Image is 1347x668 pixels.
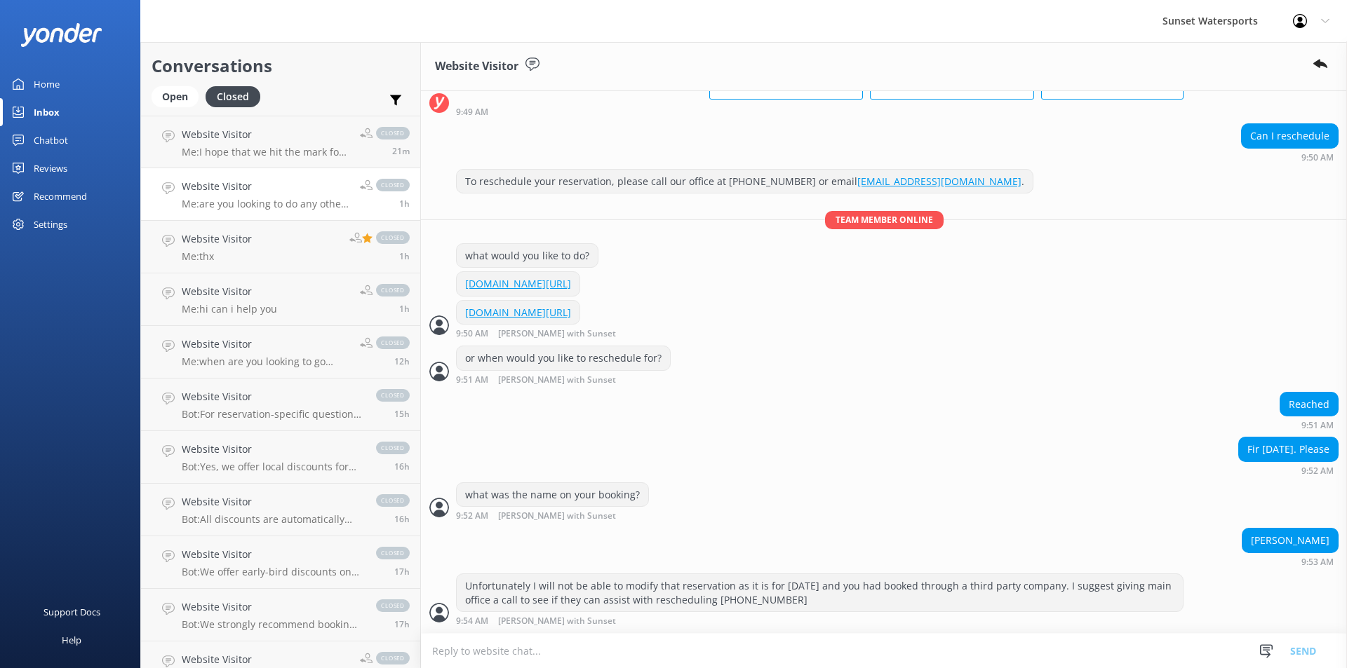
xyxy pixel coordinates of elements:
span: closed [376,284,410,296]
h4: Website Visitor [182,231,252,247]
div: 08:53am 15-Aug-2025 (UTC -05:00) America/Cancun [1242,557,1339,566]
span: closed [376,231,410,244]
span: [PERSON_NAME] with Sunset [498,329,616,339]
span: closed [376,336,410,349]
span: Team member online [825,211,944,229]
strong: 9:52 AM [1301,467,1334,475]
div: 08:51am 15-Aug-2025 (UTC -05:00) America/Cancun [456,374,671,385]
strong: 9:50 AM [456,329,488,339]
span: closed [376,442,410,454]
div: Open [152,86,199,107]
a: [EMAIL_ADDRESS][DOMAIN_NAME] [857,175,1021,188]
span: closed [376,389,410,402]
div: 08:49am 15-Aug-2025 (UTC -05:00) America/Cancun [456,107,1184,116]
h4: Website Visitor [182,336,349,352]
h4: Website Visitor [182,389,362,404]
p: Me: are you looking to do any other activities? You can get our discount rates on Sunset Cruises,... [182,198,349,210]
div: Can I reschedule [1242,124,1338,148]
h4: Website Visitor [182,547,362,562]
strong: 9:52 AM [456,512,488,521]
span: 03:57pm 14-Aug-2025 (UTC -05:00) America/Cancun [394,566,410,578]
div: [PERSON_NAME] [1242,529,1338,552]
span: closed [376,127,410,139]
p: Me: hi can i help you [182,303,277,315]
a: Website VisitorMe:hi can i help youclosed1h [141,273,420,326]
span: closed [376,652,410,664]
div: Help [62,626,81,654]
div: Closed [206,86,260,107]
div: what would you like to do? [457,244,598,268]
p: Bot: We strongly recommend booking in advance as our tours are known to sell out, especially this... [182,618,362,631]
a: Website VisitorBot:We offer early-bird discounts on all of our morning trips. When you book direc... [141,536,420,589]
span: closed [376,494,410,507]
div: Unfortunately I will not be able to modify that reservation as it is for [DATE] and you had booke... [457,574,1183,611]
strong: 9:49 AM [456,108,488,116]
div: what was the name on your booking? [457,483,648,507]
strong: 9:51 AM [1301,421,1334,430]
a: Website VisitorMe:when are you looking to go [MEDICAL_DATA] - I can assist with the booking and c... [141,326,420,379]
div: Home [34,70,60,98]
div: Support Docs [43,598,100,626]
div: 08:51am 15-Aug-2025 (UTC -05:00) America/Cancun [1280,420,1339,430]
span: 03:24pm 14-Aug-2025 (UTC -05:00) America/Cancun [394,618,410,630]
h4: Website Visitor [182,599,362,615]
p: Me: when are you looking to go [MEDICAL_DATA] - I can assist with the booking and customize the b... [182,355,349,368]
span: 04:56pm 14-Aug-2025 (UTC -05:00) America/Cancun [394,461,410,472]
a: Website VisitorBot:All discounts are automatically applied at checkout. If you have already compl... [141,484,420,536]
div: or when would you like to reschedule for? [457,346,670,370]
a: Website VisitorMe:I hope that we hit the mark for you. How was everything?closed21m [141,116,420,168]
span: 04:39pm 14-Aug-2025 (UTC -05:00) America/Cancun [394,513,410,525]
h4: Website Visitor [182,284,277,299]
p: Me: I hope that we hit the mark for you. How was everything? [182,146,349,158]
h4: Website Visitor [182,179,349,194]
a: Website VisitorMe:are you looking to do any other activities? You can get our discount rates on S... [141,168,420,221]
span: 07:18am 15-Aug-2025 (UTC -05:00) America/Cancun [399,303,410,315]
span: [PERSON_NAME] with Sunset [498,512,616,521]
a: Website VisitorMe:thxclosed1h [141,221,420,273]
strong: 9:51 AM [456,376,488,385]
div: 08:52am 15-Aug-2025 (UTC -05:00) America/Cancun [456,510,662,521]
h4: Website Visitor [182,494,362,510]
span: 07:27am 15-Aug-2025 (UTC -05:00) America/Cancun [399,250,410,262]
span: [PERSON_NAME] with Sunset [498,617,616,626]
p: Me: thx [182,250,252,263]
div: Inbox [34,98,60,126]
div: 08:50am 15-Aug-2025 (UTC -05:00) America/Cancun [1241,152,1339,162]
h4: Website Visitor [182,652,349,667]
h4: Website Visitor [182,127,349,142]
p: Bot: We offer early-bird discounts on all of our morning trips. When you book direct, we guarante... [182,566,362,578]
div: To reschedule your reservation, please call our office at [PHONE_NUMBER] or email . [457,170,1033,193]
span: closed [376,599,410,612]
strong: 9:53 AM [1301,558,1334,566]
div: Settings [34,210,67,238]
div: 08:52am 15-Aug-2025 (UTC -05:00) America/Cancun [1238,465,1339,475]
div: Fir [DATE]. Please [1239,437,1338,461]
div: 08:54am 15-Aug-2025 (UTC -05:00) America/Cancun [456,615,1184,626]
a: [DOMAIN_NAME][URL] [465,277,571,290]
a: Website VisitorBot:We strongly recommend booking in advance as our tours are known to sell out, e... [141,589,420,641]
strong: 9:50 AM [1301,154,1334,162]
p: Bot: Yes, we offer local discounts for Key West residents. You can find more information at [URL]... [182,461,362,473]
strong: 9:54 AM [456,617,488,626]
span: [PERSON_NAME] with Sunset [498,376,616,385]
h3: Website Visitor [435,57,518,76]
h4: Website Visitor [182,442,362,457]
p: Bot: All discounts are automatically applied at checkout. If you have already completed your book... [182,513,362,526]
span: closed [376,547,410,559]
h2: Conversations [152,53,410,79]
img: yonder-white-logo.png [21,23,102,46]
div: Chatbot [34,126,68,154]
span: 08:15pm 14-Aug-2025 (UTC -05:00) America/Cancun [394,355,410,367]
span: closed [376,179,410,191]
div: Reached [1280,393,1338,416]
div: 08:50am 15-Aug-2025 (UTC -05:00) America/Cancun [456,328,662,339]
a: Website VisitorBot:For reservation-specific questions, please call our call center at [PHONE_NUMB... [141,379,420,431]
div: Reviews [34,154,67,182]
span: 07:30am 15-Aug-2025 (UTC -05:00) America/Cancun [399,198,410,210]
a: Website VisitorBot:Yes, we offer local discounts for Key West residents. You can find more inform... [141,431,420,484]
span: 08:39am 15-Aug-2025 (UTC -05:00) America/Cancun [392,145,410,157]
span: 05:21pm 14-Aug-2025 (UTC -05:00) America/Cancun [394,408,410,420]
div: Recommend [34,182,87,210]
a: Open [152,88,206,104]
a: Closed [206,88,267,104]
